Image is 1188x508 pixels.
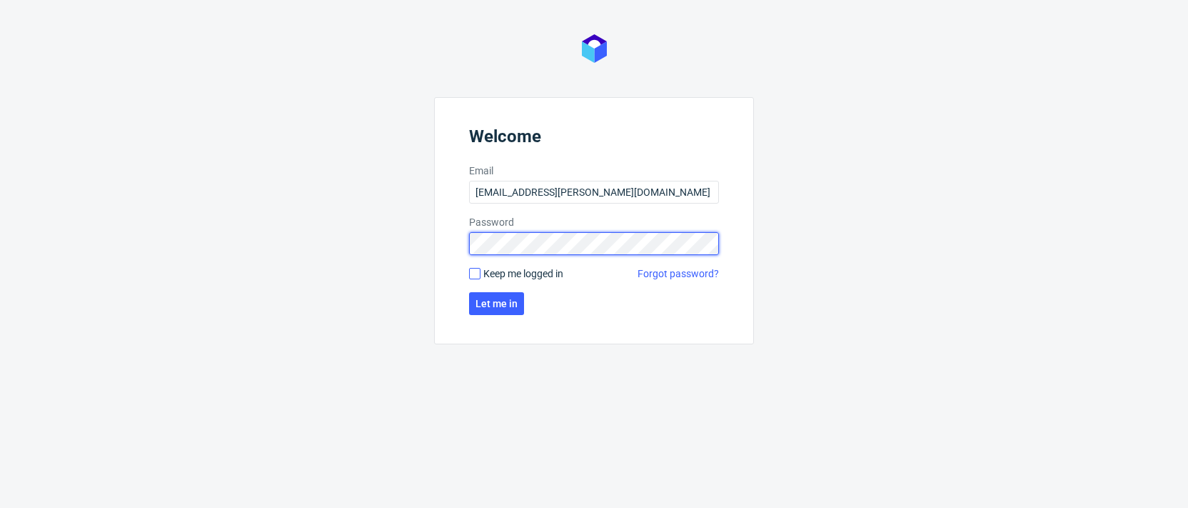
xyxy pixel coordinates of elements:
[469,164,719,178] label: Email
[469,126,719,152] header: Welcome
[469,215,719,229] label: Password
[469,181,719,204] input: you@youremail.com
[483,267,563,281] span: Keep me logged in
[638,267,719,281] a: Forgot password?
[475,299,518,309] span: Let me in
[469,292,524,315] button: Let me in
